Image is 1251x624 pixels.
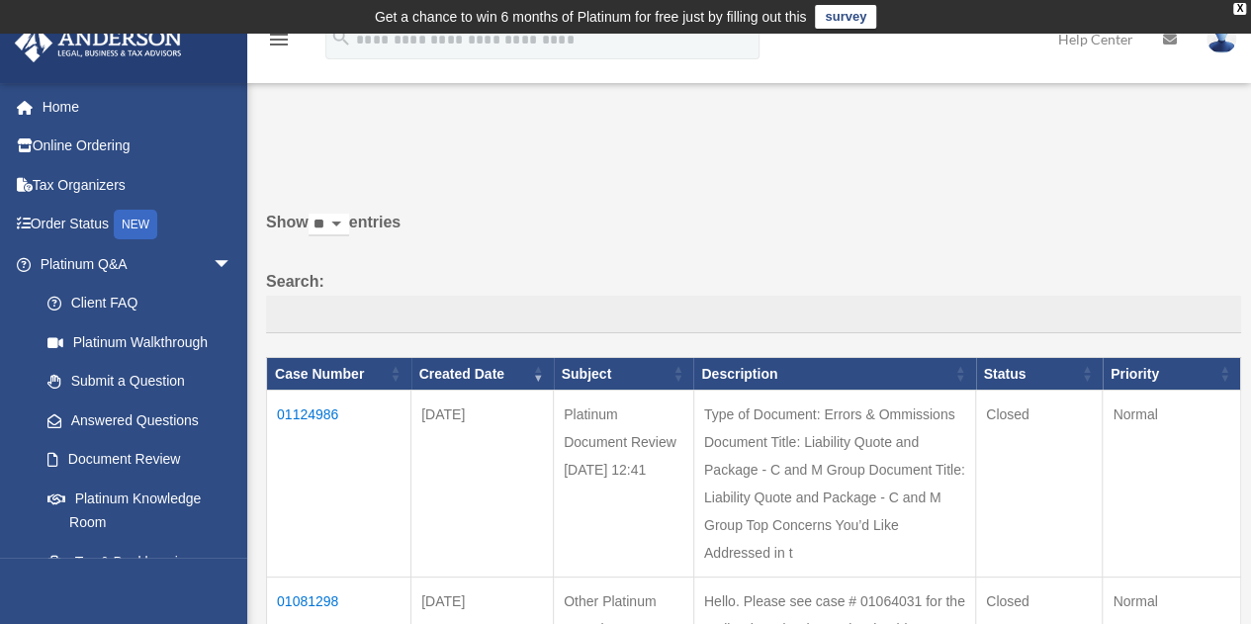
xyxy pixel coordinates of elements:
[693,357,975,391] th: Description: activate to sort column ascending
[309,214,349,236] select: Showentries
[1103,391,1241,578] td: Normal
[14,87,262,127] a: Home
[976,391,1103,578] td: Closed
[554,391,694,578] td: Platinum Document Review [DATE] 12:41
[1233,3,1246,15] div: close
[267,35,291,51] a: menu
[815,5,876,29] a: survey
[28,440,252,480] a: Document Review
[14,205,262,245] a: Order StatusNEW
[213,244,252,285] span: arrow_drop_down
[28,362,252,401] a: Submit a Question
[375,5,807,29] div: Get a chance to win 6 months of Platinum for free just by filling out this
[28,542,252,605] a: Tax & Bookkeeping Packages
[14,165,262,205] a: Tax Organizers
[554,357,694,391] th: Subject: activate to sort column ascending
[266,296,1241,333] input: Search:
[411,391,554,578] td: [DATE]
[266,209,1241,256] label: Show entries
[267,357,411,391] th: Case Number: activate to sort column ascending
[267,391,411,578] td: 01124986
[976,357,1103,391] th: Status: activate to sort column ascending
[1206,25,1236,53] img: User Pic
[28,479,252,542] a: Platinum Knowledge Room
[693,391,975,578] td: Type of Document: Errors & Ommissions Document Title: Liability Quote and Package - C and M Group...
[14,244,252,284] a: Platinum Q&Aarrow_drop_down
[28,284,252,323] a: Client FAQ
[411,357,554,391] th: Created Date: activate to sort column ascending
[28,322,252,362] a: Platinum Walkthrough
[330,27,352,48] i: search
[9,24,188,62] img: Anderson Advisors Platinum Portal
[14,127,262,166] a: Online Ordering
[1103,357,1241,391] th: Priority: activate to sort column ascending
[267,28,291,51] i: menu
[266,268,1241,333] label: Search:
[28,401,242,440] a: Answered Questions
[114,210,157,239] div: NEW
